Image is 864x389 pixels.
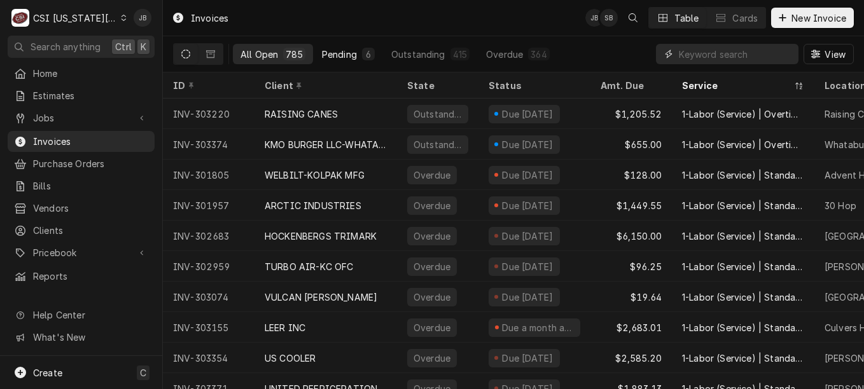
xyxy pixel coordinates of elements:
div: CSI Kansas City's Avatar [11,9,29,27]
div: Status [489,79,578,92]
button: Open search [623,8,643,28]
span: Jobs [33,111,129,125]
input: Keyword search [679,44,792,64]
div: Overdue [412,168,452,182]
div: INV-303155 [163,312,254,343]
div: HOCKENBERGS TRIMARK [265,229,377,243]
div: Due a month ago [501,321,575,334]
div: Outstanding [391,48,445,61]
div: CSI [US_STATE][GEOGRAPHIC_DATA] [33,11,117,25]
div: 1-Labor (Service) | Standard | Incurred [682,290,804,304]
span: Purchase Orders [33,157,148,170]
div: ARCTIC INDUSTRIES [265,199,361,212]
div: 30 Hop [825,199,856,212]
div: RAISING CANES [265,107,338,121]
div: Overdue [412,290,452,304]
div: 1-Labor (Service) | Standard | Incurred [682,199,804,212]
div: INV-303374 [163,129,254,160]
div: Amt. Due [601,79,659,92]
span: C [140,366,146,379]
div: 1-Labor (Service) | Standard | Incurred [682,168,804,182]
div: Outstanding [412,138,463,151]
div: 1-Labor (Service) | Overtime | Incurred [682,107,804,121]
div: 415 [453,48,467,61]
span: Invoices [33,135,148,148]
span: Create [33,367,62,378]
div: INV-301805 [163,160,254,190]
div: State [407,79,468,92]
div: Due [DATE] [501,260,555,273]
div: Cards [732,11,758,25]
div: US COOLER [265,351,316,365]
button: View [804,44,854,64]
div: Due [DATE] [501,351,555,365]
div: $1,449.55 [590,190,672,221]
div: C [11,9,29,27]
span: Reports [33,270,148,283]
span: Estimates [33,89,148,102]
div: TURBO AIR-KC OFC [265,260,354,273]
div: Outstanding [412,107,463,121]
div: ID [173,79,242,92]
span: New Invoice [789,11,849,25]
div: JB [585,9,603,27]
span: Search anything [31,40,101,53]
div: INV-303074 [163,282,254,312]
div: 1-Labor (Service) | Standard | Incurred [682,321,804,334]
a: Purchase Orders [8,153,155,174]
span: Vendors [33,201,148,215]
span: Help Center [33,308,147,322]
span: View [822,48,848,61]
div: Overdue [412,199,452,212]
button: New Invoice [771,8,854,28]
div: INV-302683 [163,221,254,251]
a: Go to Jobs [8,107,155,128]
div: Due [DATE] [501,107,555,121]
a: Go to What's New [8,327,155,348]
div: $19.64 [590,282,672,312]
div: Due [DATE] [501,168,555,182]
div: Overdue [412,351,452,365]
a: Home [8,63,155,84]
div: 1-Labor (Service) | Standard | Incurred [682,229,804,243]
div: $128.00 [590,160,672,190]
span: Ctrl [115,40,132,53]
a: Invoices [8,131,155,152]
div: Table [674,11,699,25]
div: $96.25 [590,251,672,282]
div: 1-Labor (Service) | Standard | Incurred [682,351,804,365]
div: SB [600,9,618,27]
div: $6,150.00 [590,221,672,251]
div: Due [DATE] [501,290,555,304]
div: 364 [531,48,547,61]
div: $2,683.01 [590,312,672,343]
div: Due [DATE] [501,199,555,212]
div: 6 [365,48,372,61]
div: $2,585.20 [590,343,672,373]
span: Pricebook [33,246,129,259]
span: Clients [33,224,148,237]
a: Go to Help Center [8,304,155,325]
div: Pending [322,48,357,61]
div: INV-302959 [163,251,254,282]
a: Estimates [8,85,155,106]
div: Overdue [486,48,523,61]
div: Overdue [412,321,452,334]
div: INV-303220 [163,99,254,129]
span: Bills [33,179,148,193]
a: Vendors [8,198,155,219]
div: Due [DATE] [501,138,555,151]
button: Search anythingCtrlK [8,36,155,58]
a: Clients [8,220,155,241]
div: Joshua Bennett's Avatar [134,9,151,27]
a: Bills [8,175,155,196]
div: $1,205.52 [590,99,672,129]
div: INV-301957 [163,190,254,221]
div: KMO BURGER LLC-WHATABURGER [265,138,387,151]
div: 1-Labor (Service) | Overtime | Incurred [682,138,804,151]
div: $655.00 [590,129,672,160]
span: What's New [33,331,147,344]
div: Shayla Bell's Avatar [600,9,618,27]
div: VULCAN [PERSON_NAME] [265,290,377,304]
span: Home [33,67,148,80]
